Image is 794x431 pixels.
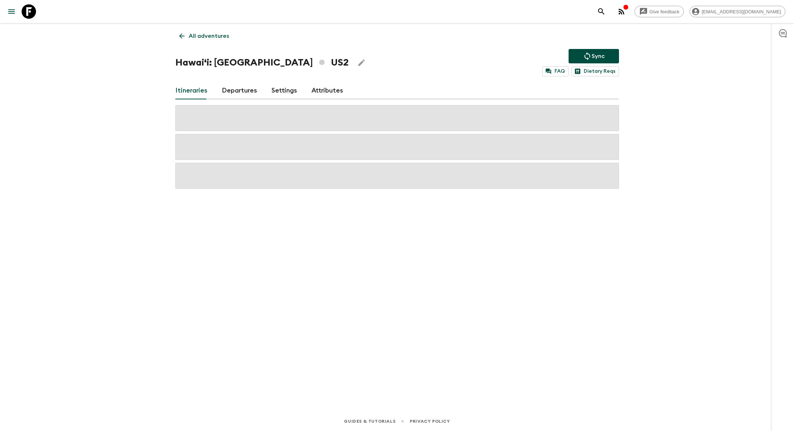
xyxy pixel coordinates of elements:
[594,4,609,19] button: search adventures
[222,82,257,99] a: Departures
[344,417,395,425] a: Guides & Tutorials
[646,9,683,14] span: Give feedback
[634,6,684,17] a: Give feedback
[175,55,349,70] h1: Hawaiʻi: [GEOGRAPHIC_DATA] US2
[272,82,297,99] a: Settings
[571,66,619,76] a: Dietary Reqs
[175,82,207,99] a: Itineraries
[592,52,605,60] p: Sync
[542,66,569,76] a: FAQ
[4,4,19,19] button: menu
[569,49,619,63] button: Sync adventure departures to the booking engine
[690,6,785,17] div: [EMAIL_ADDRESS][DOMAIN_NAME]
[698,9,785,14] span: [EMAIL_ADDRESS][DOMAIN_NAME]
[354,55,369,70] button: Edit Adventure Title
[175,29,233,43] a: All adventures
[410,417,450,425] a: Privacy Policy
[311,82,343,99] a: Attributes
[189,32,229,40] p: All adventures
